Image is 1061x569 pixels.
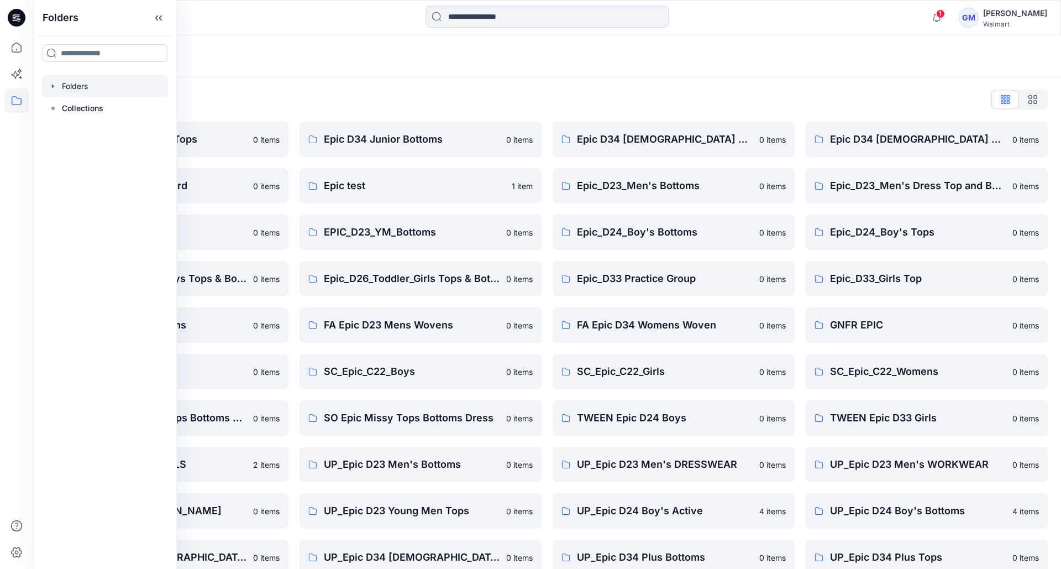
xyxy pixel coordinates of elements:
p: Epic D34 Junior Bottoms [324,132,500,147]
div: GM [959,8,979,28]
a: Epic_D33_Girls Top0 items [806,261,1048,296]
a: SC_Epic_C22_Girls0 items [553,354,795,389]
div: [PERSON_NAME] [983,7,1047,20]
p: 0 items [759,134,786,145]
p: Collections [62,102,103,115]
p: UP_Epic D23 Young Men Tops [324,503,500,519]
p: 2 items [253,459,280,471]
a: Epic D34 [DEMOGRAPHIC_DATA] Bottoms0 items [553,122,795,157]
p: 0 items [1012,134,1039,145]
p: 0 items [506,273,533,285]
p: 0 items [506,134,533,145]
a: UP_Epic D24 Boy's Active4 items [553,493,795,529]
p: 0 items [506,227,533,238]
p: Epic test [324,178,505,194]
p: UP_Epic D34 Plus Tops [830,550,1006,565]
a: UP_Epic D24 Boy's Bottoms4 items [806,493,1048,529]
p: 0 items [253,320,280,331]
span: 1 [936,9,945,18]
p: GNFR EPIC [830,317,1006,333]
a: UP_Epic D23 Men's DRESSWEAR0 items [553,447,795,482]
a: TWEEN Epic D33 Girls0 items [806,400,1048,436]
p: 0 items [253,180,280,192]
a: SC_Epic_C22_Womens0 items [806,354,1048,389]
p: UP_Epic D23 Men's Bottoms [324,457,500,472]
p: 0 items [759,227,786,238]
p: UP_Epic D34 Plus Bottoms [577,550,753,565]
p: 0 items [759,552,786,563]
p: TWEEN Epic D33 Girls [830,410,1006,426]
p: FA Epic D23 Mens Wovens [324,317,500,333]
a: Epic D34 [DEMOGRAPHIC_DATA] Tops0 items [806,122,1048,157]
p: UP_Epic D24 Boy's Active [577,503,753,519]
p: 0 items [506,413,533,424]
p: 0 items [506,320,533,331]
p: 0 items [506,505,533,517]
p: UP_Epic D23 Men's WORKWEAR [830,457,1006,472]
p: 0 items [253,273,280,285]
a: Epic_D26_Toddler_Girls Tops & Bottoms0 items [300,261,542,296]
p: SC_Epic_C22_Girls [577,364,753,379]
p: Epic_D23_Men's Bottoms [577,178,753,194]
a: UP_Epic D23 Men's WORKWEAR0 items [806,447,1048,482]
p: SC_Epic_C22_Boys [324,364,500,379]
a: Epic_D23_Men's Bottoms0 items [553,168,795,203]
a: Epic test1 item [300,168,542,203]
p: FA Epic D34 Womens Woven [577,317,753,333]
p: Epic D34 [DEMOGRAPHIC_DATA] Tops [830,132,1006,147]
a: Epic_D33 Practice Group0 items [553,261,795,296]
p: 0 items [1012,413,1039,424]
p: 0 items [1012,227,1039,238]
p: 0 items [253,227,280,238]
p: 0 items [253,413,280,424]
a: Epic D34 Junior Bottoms0 items [300,122,542,157]
p: 0 items [759,413,786,424]
p: 0 items [759,180,786,192]
p: 1 item [512,180,533,192]
p: 0 items [253,552,280,563]
p: 0 items [506,552,533,563]
p: Epic D34 [DEMOGRAPHIC_DATA] Bottoms [577,132,753,147]
p: EPIC_D23_YM_Bottoms [324,225,500,240]
p: 0 items [1012,320,1039,331]
a: Epic_D24_Boy's Bottoms0 items [553,215,795,250]
p: SC_Epic_C22_Womens [830,364,1006,379]
a: TWEEN Epic D24 Boys0 items [553,400,795,436]
p: SO Epic Missy Tops Bottoms Dress [324,410,500,426]
p: Epic_D33_Girls Top [830,271,1006,286]
p: 0 items [1012,366,1039,378]
a: SC_Epic_C22_Boys0 items [300,354,542,389]
p: 0 items [253,134,280,145]
p: 0 items [759,459,786,471]
p: 0 items [1012,459,1039,471]
p: Epic_D33 Practice Group [577,271,753,286]
a: Epic_D24_Boy's Tops0 items [806,215,1048,250]
div: Walmart [983,20,1047,28]
a: UP_Epic D23 Men's Bottoms0 items [300,447,542,482]
a: FA Epic D23 Mens Wovens0 items [300,307,542,343]
p: Epic_D26_Toddler_Girls Tops & Bottoms [324,271,500,286]
p: 0 items [759,273,786,285]
a: GNFR EPIC0 items [806,307,1048,343]
a: EPIC_D23_YM_Bottoms0 items [300,215,542,250]
a: Epic_D23_Men's Dress Top and Bottoms0 items [806,168,1048,203]
p: 4 items [1012,505,1039,517]
p: UP_Epic D23 Men's DRESSWEAR [577,457,753,472]
p: 0 items [253,366,280,378]
p: 0 items [506,366,533,378]
a: UP_Epic D23 Young Men Tops0 items [300,493,542,529]
p: Epic_D24_Boy's Tops [830,225,1006,240]
p: 0 items [1012,552,1039,563]
p: 0 items [759,366,786,378]
p: 4 items [759,505,786,517]
p: 0 items [759,320,786,331]
p: UP_Epic D34 [DEMOGRAPHIC_DATA] Top [324,550,500,565]
a: FA Epic D34 Womens Woven0 items [553,307,795,343]
p: 0 items [506,459,533,471]
p: 0 items [1012,180,1039,192]
p: Epic_D23_Men's Dress Top and Bottoms [830,178,1006,194]
p: TWEEN Epic D24 Boys [577,410,753,426]
p: 0 items [253,505,280,517]
p: UP_Epic D24 Boy's Bottoms [830,503,1006,519]
p: Epic_D24_Boy's Bottoms [577,225,753,240]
